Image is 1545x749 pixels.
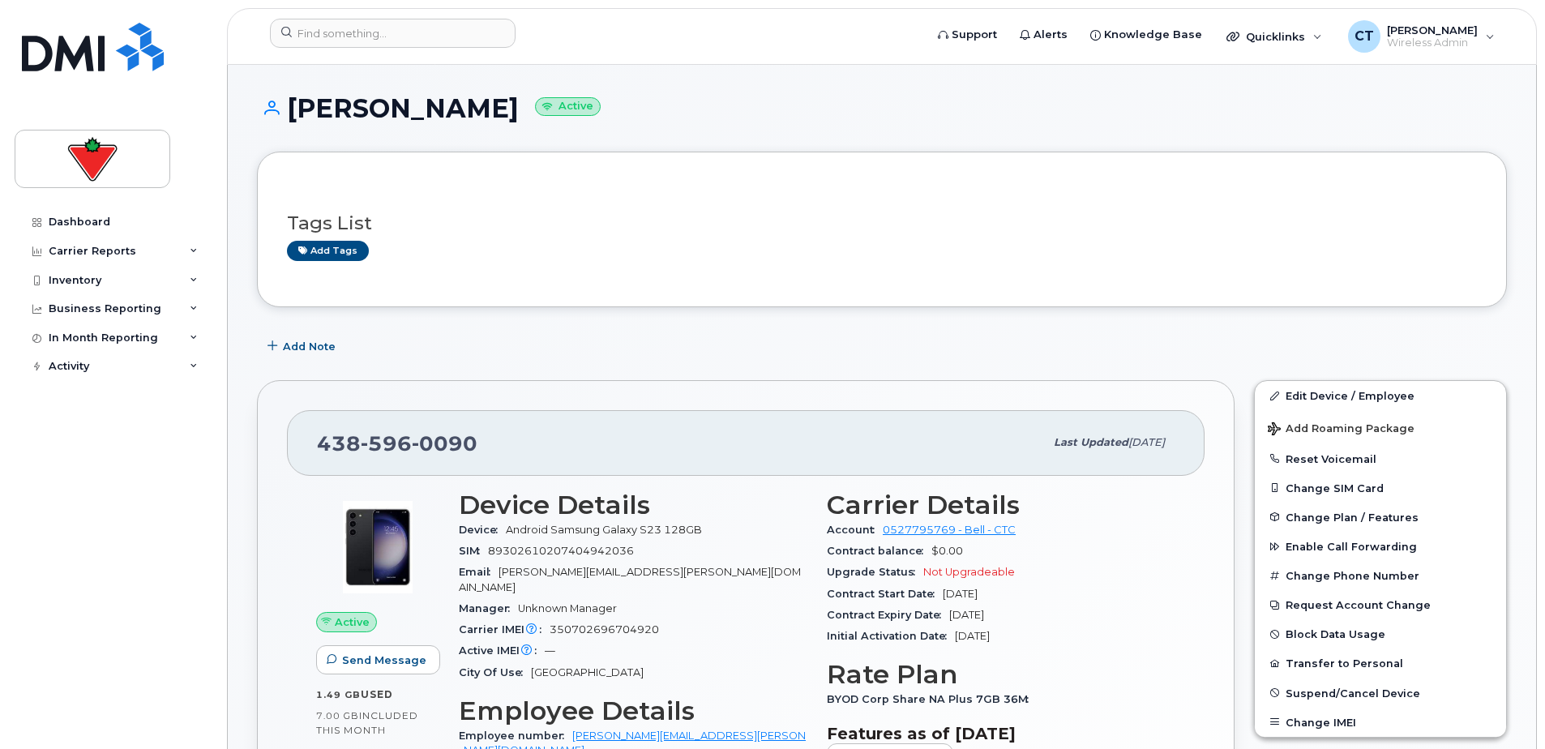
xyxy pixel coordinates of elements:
span: Enable Call Forwarding [1286,541,1417,553]
span: Not Upgradeable [923,566,1015,578]
a: Edit Device / Employee [1255,381,1506,410]
button: Enable Call Forwarding [1255,532,1506,561]
button: Request Account Change [1255,590,1506,619]
span: 1.49 GB [316,689,361,700]
span: [GEOGRAPHIC_DATA] [531,666,644,678]
span: Manager [459,602,518,614]
span: [PERSON_NAME][EMAIL_ADDRESS][PERSON_NAME][DOMAIN_NAME] [459,566,801,593]
span: SIM [459,545,488,557]
button: Add Note [257,332,349,361]
span: included this month [316,709,418,736]
span: Add Note [283,339,336,354]
h1: [PERSON_NAME] [257,94,1507,122]
button: Change Phone Number [1255,561,1506,590]
h3: Tags List [287,213,1477,233]
span: Account [827,524,883,536]
h3: Device Details [459,490,807,520]
span: $0.00 [931,545,963,557]
span: Carrier IMEI [459,623,550,636]
span: [DATE] [1128,436,1165,448]
span: 7.00 GB [316,710,359,721]
button: Suspend/Cancel Device [1255,678,1506,708]
button: Transfer to Personal [1255,648,1506,678]
span: Add Roaming Package [1268,422,1414,438]
span: Send Message [342,653,426,668]
button: Change IMEI [1255,708,1506,737]
span: Unknown Manager [518,602,617,614]
span: Change Plan / Features [1286,511,1419,523]
span: — [545,644,555,657]
a: 0527795769 - Bell - CTC [883,524,1016,536]
span: 596 [361,431,412,456]
h3: Employee Details [459,696,807,725]
span: Active IMEI [459,644,545,657]
span: Employee number [459,730,572,742]
button: Change Plan / Features [1255,503,1506,532]
span: Email [459,566,499,578]
span: [DATE] [943,588,978,600]
span: Android Samsung Galaxy S23 128GB [506,524,702,536]
span: Contract balance [827,545,931,557]
span: [DATE] [955,630,990,642]
small: Active [535,97,601,116]
button: Send Message [316,645,440,674]
span: [DATE] [949,609,984,621]
span: used [361,688,393,700]
span: Device [459,524,506,536]
span: Suspend/Cancel Device [1286,687,1420,699]
span: Initial Activation Date [827,630,955,642]
span: 350702696704920 [550,623,659,636]
span: Upgrade Status [827,566,923,578]
h3: Carrier Details [827,490,1175,520]
span: 438 [317,431,477,456]
span: Last updated [1054,436,1128,448]
button: Change SIM Card [1255,473,1506,503]
span: Contract Start Date [827,588,943,600]
span: 0090 [412,431,477,456]
h3: Rate Plan [827,660,1175,689]
span: 89302610207404942036 [488,545,634,557]
span: Contract Expiry Date [827,609,949,621]
span: City Of Use [459,666,531,678]
button: Reset Voicemail [1255,444,1506,473]
h3: Features as of [DATE] [827,724,1175,743]
img: image20231002-3703462-r49339.jpeg [329,499,426,596]
button: Block Data Usage [1255,619,1506,648]
button: Add Roaming Package [1255,411,1506,444]
span: Active [335,614,370,630]
span: BYOD Corp Share NA Plus 7GB 36M [827,693,1037,705]
a: Add tags [287,241,369,261]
